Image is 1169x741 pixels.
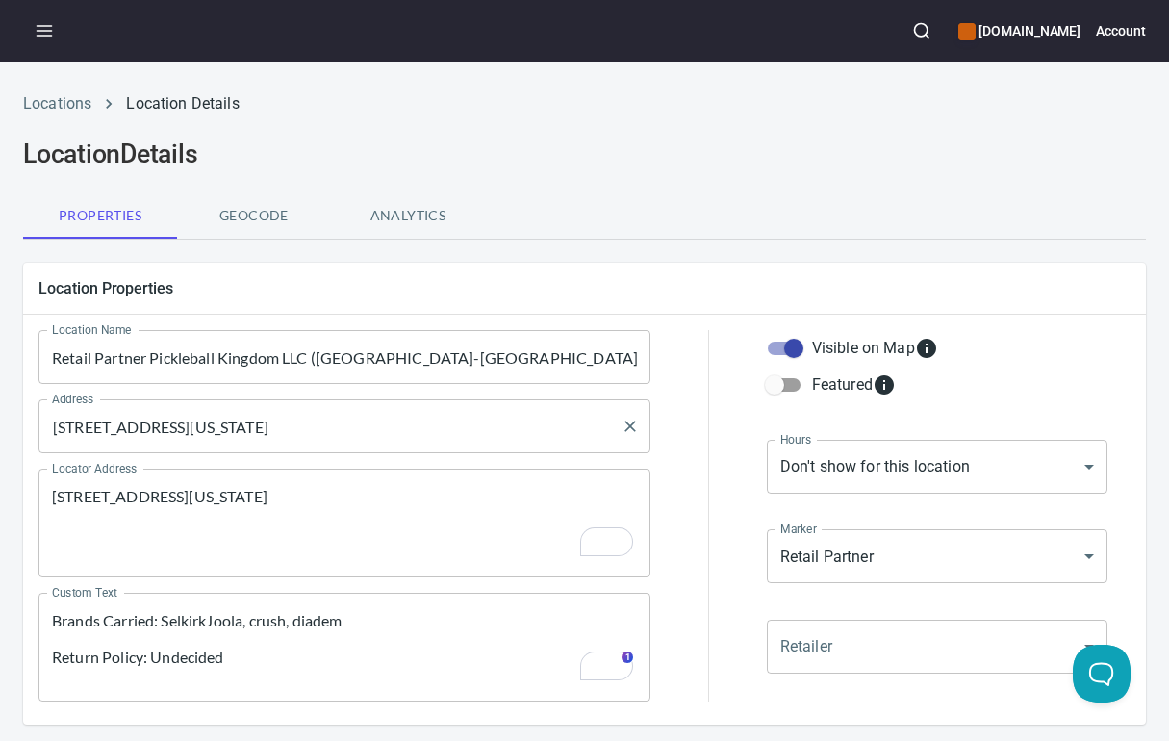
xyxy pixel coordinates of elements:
div: Retail Partner [767,529,1107,583]
a: Locations [23,94,91,113]
div: Don't show for this location [767,440,1107,494]
div: Featured [812,373,896,396]
span: Analytics [343,204,473,228]
button: Account [1096,10,1146,52]
textarea: To enrich screen reader interactions, please activate Accessibility in Grammarly extension settings [52,487,637,560]
h5: Location Properties [38,278,1131,298]
textarea: To enrich screen reader interactions, please activate Accessibility in Grammarly extension settings [52,611,637,684]
h6: [DOMAIN_NAME] [958,20,1080,41]
h6: Account [1096,20,1146,41]
div: Visible on Map [812,337,938,360]
span: Properties [35,204,165,228]
div: ​ [767,620,1107,674]
button: Clear [617,413,644,440]
svg: Featured locations are moved to the top of the search results list. [873,373,896,396]
iframe: Help Scout Beacon - Open [1073,645,1131,703]
button: Search [901,10,943,52]
svg: Whether the location is visible on the map. [915,337,938,360]
a: Location Details [126,94,239,113]
button: color-CE600E [958,23,976,40]
nav: breadcrumb [23,92,1146,115]
span: Geocode [189,204,319,228]
h2: Location Details [23,139,1146,169]
div: Manage your apps [958,10,1080,52]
